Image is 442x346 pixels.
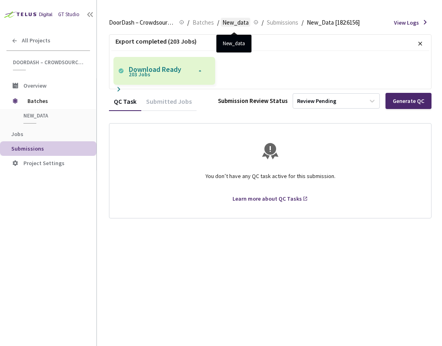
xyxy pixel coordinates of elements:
span: 203 Jobs [129,71,150,89]
p: Export completed (203 Jobs) [111,37,197,46]
div: Review Pending [297,97,336,105]
li: / [187,18,189,27]
span: All Projects [22,37,50,44]
span: Batches [193,18,214,27]
p: × [418,37,423,50]
li: / [262,18,264,27]
span: New_data [222,18,249,27]
a: Batches [191,18,216,27]
img: svg+xml;base64,PHN2ZyB3aWR0aD0iMjQiIGhlaWdodD0iMjQiIHZpZXdCb3g9IjAgMCAyNCAyNCIgZmlsbD0ibm9uZSIgeG... [113,57,129,85]
span: New_data [23,112,83,119]
span: Overview [23,82,46,89]
div: GT Studio [58,11,80,19]
li: / [302,18,304,27]
span: Jobs [11,130,23,138]
img: Pgo8IURPQ1RZUEUgc3ZnIFBVQkxJQyAiLS8vVzNDLy9EVEQgU1ZHIDEuMS8vRU4iICJodHRwOi8vd3d3LnczLm9yZy9HcmFwa... [195,57,205,85]
div: You don’t have any QC task active for this submission. [119,166,421,195]
span: Batches [27,93,83,109]
div: Submission Review Status [218,96,288,105]
span: Project Settings [23,159,65,167]
div: Generate QC [393,98,424,104]
div: Learn more about QC Tasks [233,195,302,203]
div: Submitted Jobs [141,97,197,111]
span: New_Data [182:6156] [307,18,360,27]
li: / [217,18,219,27]
div: QC Task [109,97,141,111]
span: Submissions [267,18,298,27]
p: Download Ready [129,64,195,78]
span: DoorDash – Crowdsource Catalog Annotation [109,18,174,27]
span: DoorDash – Crowdsource Catalog Annotation [13,59,85,66]
a: Submissions [265,18,300,27]
span: View Logs [394,19,419,27]
span: Submissions [11,145,44,152]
